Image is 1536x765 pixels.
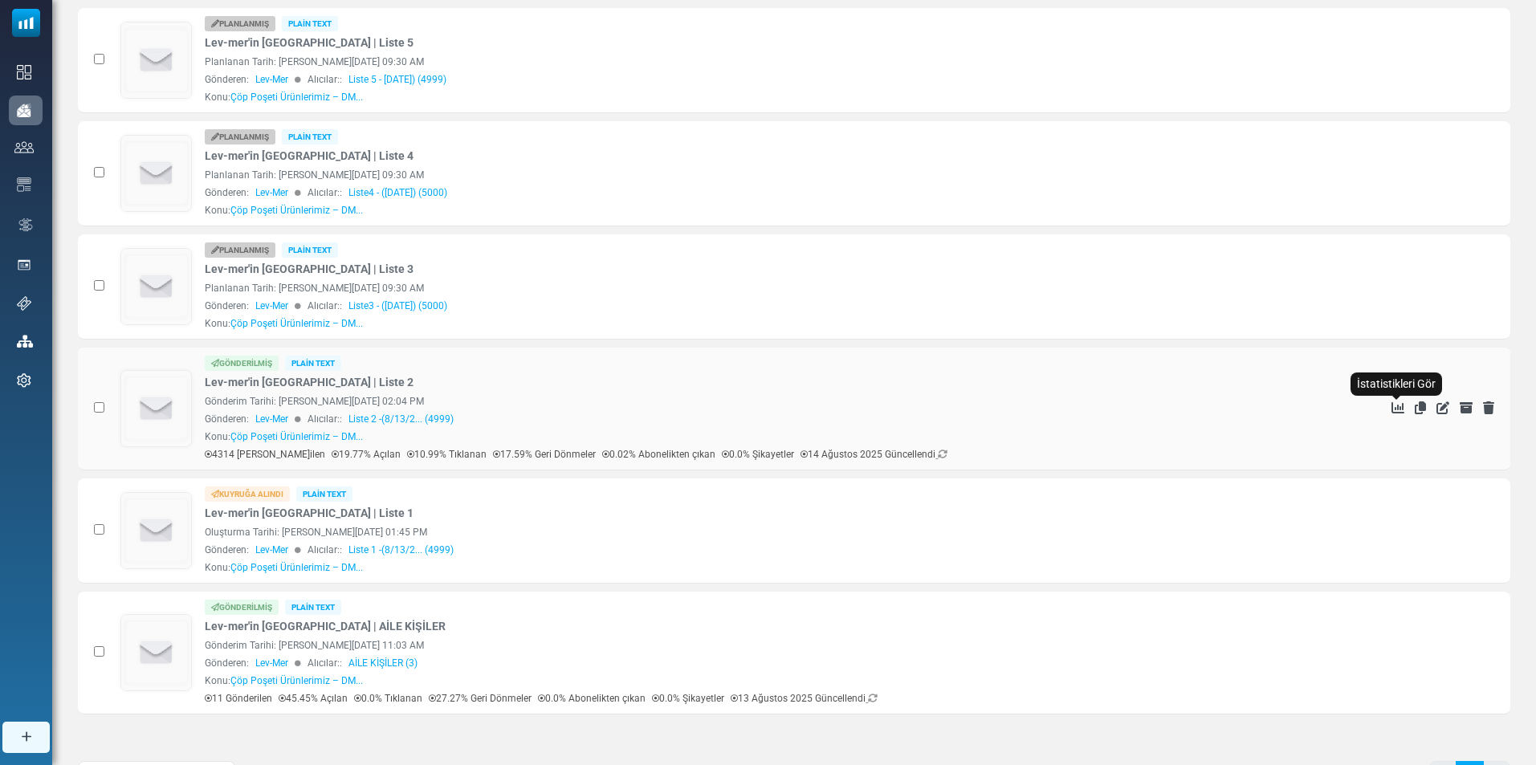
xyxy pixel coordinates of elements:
[348,543,454,557] a: Liste 1 -(8/13/2... (4999)
[354,691,422,706] p: 0.0% Tıklanan
[332,447,401,462] p: 19.77% Açılan
[205,486,290,502] div: Kuyruğa Alındı
[17,104,31,117] img: campaigns-icon-active.png
[205,656,1320,670] div: Gönderen: Alıcılar::
[121,371,191,446] img: empty-draft-icon2.svg
[17,65,31,79] img: dashboard-icon.svg
[731,691,878,706] p: 13 Ağustos 2025 Güncellendi
[255,543,288,557] span: Lev-Mer
[205,148,414,165] a: Lev-mer'in [GEOGRAPHIC_DATA] | Liste 4
[121,22,191,98] img: empty-draft-icon2.svg
[205,55,1320,69] div: Planlanan Tarih: [PERSON_NAME][DATE] 09:30 AM
[1436,401,1449,414] a: Düzenle
[205,691,272,706] p: 11 Gönderilen
[205,525,1320,539] div: Oluşturma Tarihi: [PERSON_NAME][DATE] 01:45 PM
[205,242,275,258] div: Planlanmış
[407,447,487,462] p: 10.99% Tıklanan
[348,656,418,670] a: AİLE KİŞİLER (3)
[121,493,191,568] img: empty-draft-icon2.svg
[205,412,1320,426] div: Gönderen: Alıcılar::
[602,447,715,462] p: 0.02% Abonelikten çıkan
[255,185,288,200] span: Lev-Mer
[121,249,191,324] img: empty-draft-icon2.svg
[205,261,414,278] a: Lev-mer'in [GEOGRAPHIC_DATA] | Liste 3
[121,615,191,690] img: empty-draft-icon2.svg
[205,600,279,615] div: Gönderilmiş
[255,412,288,426] span: Lev-Mer
[255,656,288,670] span: Lev-Mer
[230,562,363,573] span: Çöp Poşeti Ürünlerimiz – DM...
[1351,372,1442,396] div: İstatistikleri Gör
[205,281,1320,295] div: Planlanan Tarih: [PERSON_NAME][DATE] 09:30 AM
[205,90,363,104] div: Konu:
[205,356,279,371] div: Gönderilmiş
[205,374,414,391] a: Lev-mer'in [GEOGRAPHIC_DATA] | Liste 2
[205,35,414,51] a: Lev-mer'in [GEOGRAPHIC_DATA] | Liste 5
[230,431,363,442] span: Çöp Poşeti Ürünlerimiz – DM...
[1483,401,1494,414] a: Sil
[282,242,338,258] div: Plain Text
[205,543,1320,557] div: Gönderen: Alıcılar::
[205,185,1320,200] div: Gönderen: Alıcılar::
[14,141,34,153] img: contacts-icon.svg
[285,356,341,371] div: Plain Text
[17,177,31,192] img: email-templates-icon.svg
[493,447,596,462] p: 17.59% Geri Dönmeler
[348,72,446,87] a: Liste 5 - [DATE]) (4999)
[205,203,363,218] div: Konu:
[205,560,363,575] div: Konu:
[279,691,348,706] p: 45.45% Açılan
[285,600,341,615] div: Plain Text
[1460,401,1473,414] a: Arşivle
[282,16,338,31] div: Plain Text
[121,136,191,211] img: empty-draft-icon2.svg
[230,675,363,686] span: Çöp Poşeti Ürünlerimiz – DM...
[348,299,447,313] a: Liste3 - ([DATE]) (5000)
[17,258,31,272] img: landing_pages.svg
[230,92,363,103] span: Çöp Poşeti Ürünlerimiz – DM...
[205,447,325,462] p: 4314 [PERSON_NAME]ilen
[205,618,446,635] a: Lev-mer'in [GEOGRAPHIC_DATA] | AİLE KİŞİLER
[296,486,352,502] div: Plain Text
[205,299,1320,313] div: Gönderen: Alıcılar::
[17,296,31,311] img: support-icon.svg
[282,129,338,144] div: Plain Text
[205,429,363,444] div: Konu:
[17,373,31,388] img: settings-icon.svg
[538,691,646,706] p: 0.0% Abonelikten çıkan
[205,316,363,331] div: Konu:
[205,72,1320,87] div: Gönderen: Alıcılar::
[255,72,288,87] span: Lev-Mer
[230,205,363,216] span: Çöp Poşeti Ürünlerimiz – DM...
[205,505,414,522] a: Lev-mer'in [GEOGRAPHIC_DATA] | Liste 1
[205,168,1320,182] div: Planlanan Tarih: [PERSON_NAME][DATE] 09:30 AM
[429,691,532,706] p: 27.27% Geri Dönmeler
[722,447,794,462] p: 0.0% Şikayetler
[1391,401,1404,414] a: İstatistikleri Gör
[205,638,1320,653] div: Gönderim Tarihi: [PERSON_NAME][DATE] 11:03 AM
[17,216,35,234] img: workflow.svg
[1415,401,1426,414] a: Kopyala
[801,447,947,462] p: 14 Ağustos 2025 Güncellendi
[205,394,1320,409] div: Gönderim Tarihi: [PERSON_NAME][DATE] 02:04 PM
[12,9,40,37] img: mailsoftly_icon_blue_white.svg
[652,691,724,706] p: 0.0% Şikayetler
[205,673,363,688] div: Konu:
[348,412,454,426] a: Liste 2 -(8/13/2... (4999)
[255,299,288,313] span: Lev-Mer
[348,185,447,200] a: Liste4 - ([DATE]) (5000)
[230,318,363,329] span: Çöp Poşeti Ürünlerimiz – DM...
[205,129,275,144] div: Planlanmış
[205,16,275,31] div: Planlanmış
